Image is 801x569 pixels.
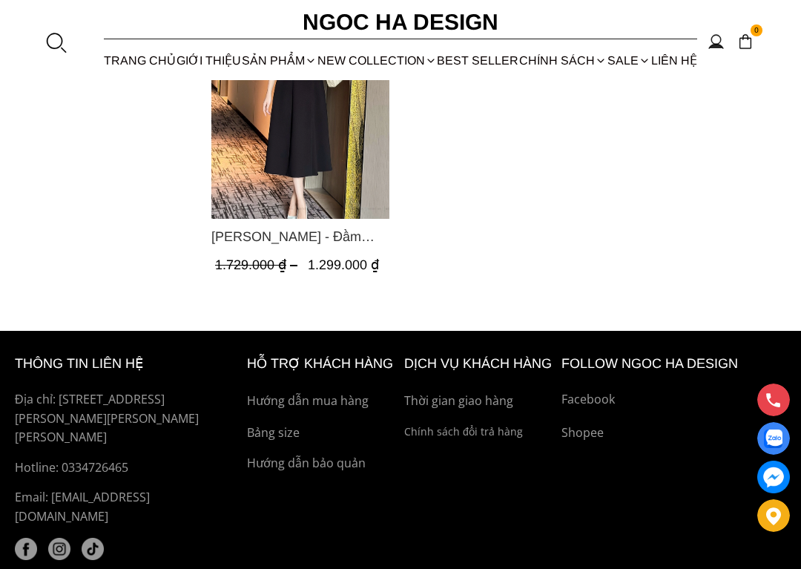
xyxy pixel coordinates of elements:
a: Hướng dẫn mua hàng [247,392,397,411]
a: TRANG CHỦ [104,41,177,80]
h6: Dịch vụ khách hàng [404,353,554,375]
a: Facebook [561,390,786,410]
span: 1.299.000 ₫ [308,258,379,273]
a: facebook (1) [15,538,37,560]
div: Chính sách [519,41,607,80]
a: messenger [757,461,790,493]
img: img-CART-ICON-ksit0nf1 [737,33,754,50]
img: instagram [48,538,70,560]
a: NEW COLLECTION [317,41,437,80]
h6: hỗ trợ khách hàng [247,353,397,375]
p: Email: [EMAIL_ADDRESS][DOMAIN_NAME] [15,488,240,526]
a: Hướng dẫn bảo quản [247,454,397,473]
a: tiktok [82,538,104,560]
span: [PERSON_NAME] - Đầm Vest [PERSON_NAME] Xòe [PERSON_NAME] Đai D713 [211,226,389,247]
a: Ngoc Ha Design [252,4,549,40]
h6: thông tin liên hệ [15,353,240,375]
a: Display image [757,422,790,455]
a: BEST SELLER [437,41,519,80]
span: 1.729.000 ₫ [215,258,301,273]
a: LIÊN HỆ [650,41,697,80]
p: Địa chỉ: [STREET_ADDRESS][PERSON_NAME][PERSON_NAME][PERSON_NAME] [15,390,240,447]
h6: Follow ngoc ha Design [561,353,786,375]
a: Shopee [561,424,786,443]
a: SALE [607,41,651,80]
img: Display image [764,430,782,448]
a: Chính sách đổi trả hàng [404,424,554,440]
a: Thời gian giao hàng [404,392,554,411]
a: GIỚI THIỆU [177,41,242,80]
a: Hotline: 0334726465 [15,458,240,478]
a: Bảng size [247,424,397,443]
div: SẢN PHẨM [242,41,317,80]
a: Link to Irene Dress - Đầm Vest Dáng Xòe Kèm Đai D713 [211,226,389,247]
span: 0 [751,24,762,36]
